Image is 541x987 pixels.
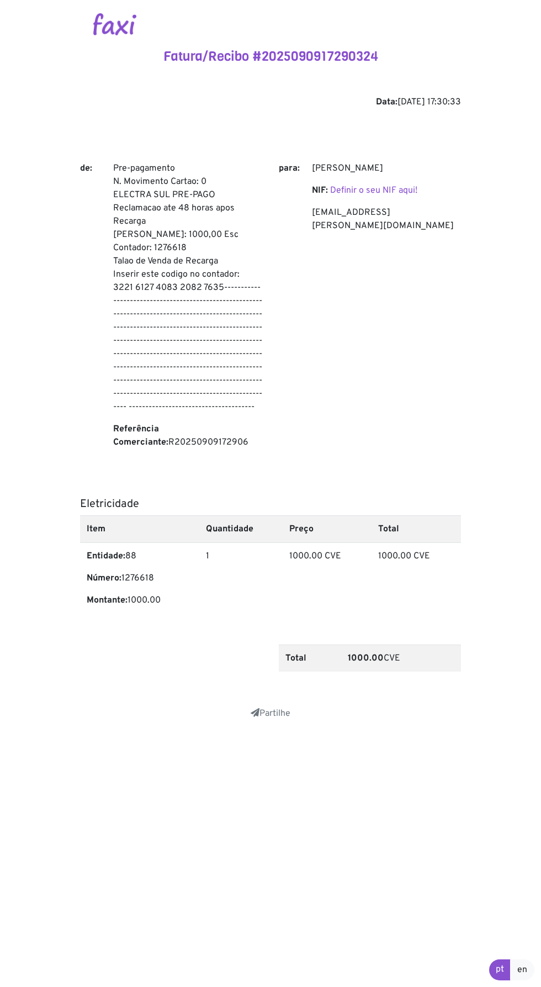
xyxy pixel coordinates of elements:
[87,573,121,584] b: Número:
[376,97,397,108] b: Data:
[312,206,461,233] p: [EMAIL_ADDRESS][PERSON_NAME][DOMAIN_NAME]
[372,515,461,542] th: Total
[372,542,461,622] td: 1000.00 CVE
[279,163,300,174] b: para:
[199,515,283,542] th: Quantidade
[87,551,125,562] b: Entidade:
[80,96,461,109] div: [DATE] 17:30:33
[80,163,92,174] b: de:
[312,162,461,175] p: [PERSON_NAME]
[510,959,534,980] a: en
[80,49,461,65] h4: Fatura/Recibo #2025090917290324
[341,645,461,672] td: CVE
[489,959,511,980] a: pt
[199,542,283,622] td: 1
[87,594,193,607] p: 1000.00
[80,498,461,511] h5: Eletricidade
[113,162,262,414] p: Pre-pagamento N. Movimento Cartao: 0 ELECTRA SUL PRE-PAGO Reclamacao ate 48 horas apos Recarga [P...
[251,708,290,719] a: Partilhe
[348,653,384,664] b: 1000.00
[87,550,193,563] p: 88
[87,595,128,606] b: Montante:
[279,645,341,672] th: Total
[312,185,328,196] b: NIF:
[283,542,372,622] td: 1000.00 CVE
[113,423,262,449] p: R20250909172906
[330,185,417,196] a: Definir o seu NIF aqui!
[80,515,199,542] th: Item
[283,515,372,542] th: Preço
[113,424,168,448] b: Referência Comerciante:
[87,572,193,585] p: 1276618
